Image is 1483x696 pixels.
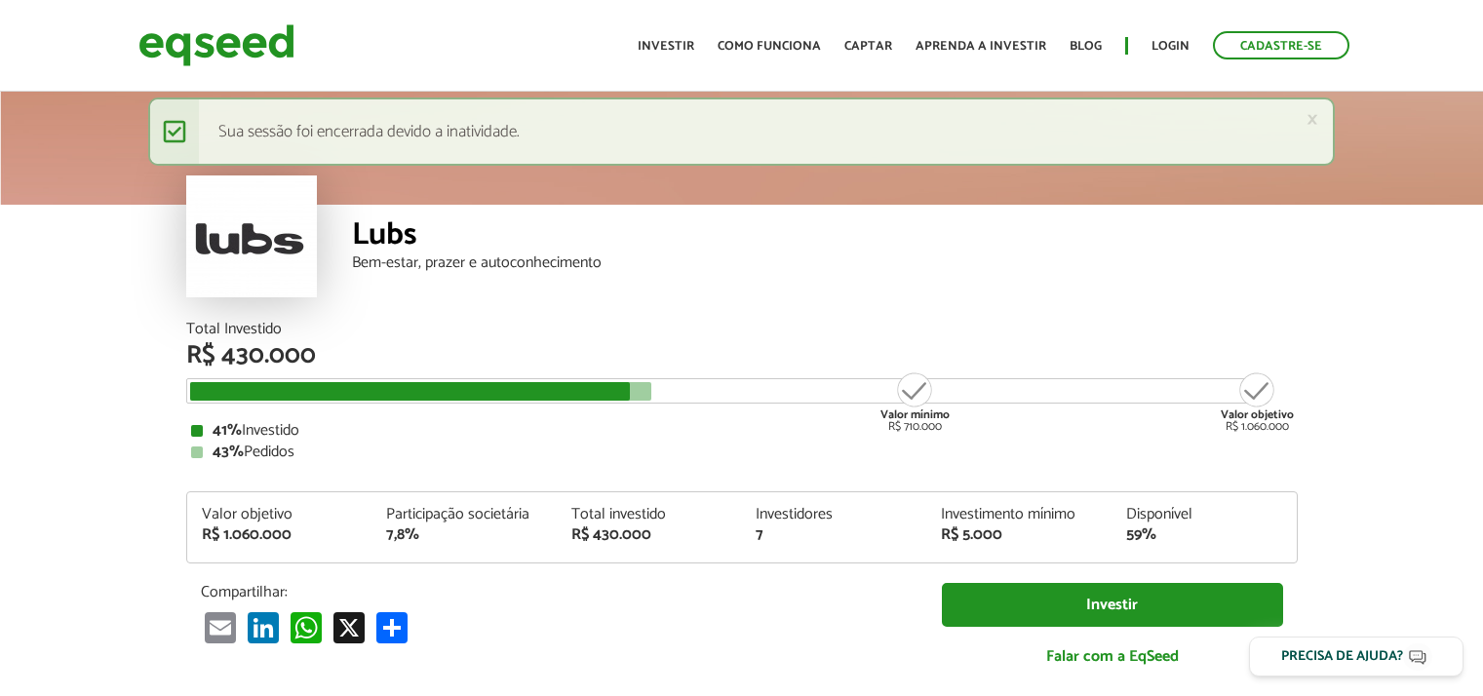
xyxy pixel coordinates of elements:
[1307,109,1318,130] a: ×
[756,507,912,522] div: Investidores
[941,527,1097,543] div: R$ 5.000
[718,40,821,53] a: Como funciona
[202,527,358,543] div: R$ 1.060.000
[202,507,358,522] div: Valor objetivo
[1070,40,1102,53] a: Blog
[942,583,1283,627] a: Investir
[213,439,244,465] strong: 43%
[352,255,1298,271] div: Bem-estar, prazer e autoconhecimento
[1213,31,1349,59] a: Cadastre-se
[941,507,1097,522] div: Investimento mínimo
[244,611,283,643] a: LinkedIn
[571,527,727,543] div: R$ 430.000
[213,417,242,444] strong: 41%
[186,322,1298,337] div: Total Investido
[756,527,912,543] div: 7
[942,637,1283,677] a: Falar com a EqSeed
[201,611,240,643] a: Email
[186,343,1298,368] div: R$ 430.000
[191,445,1293,460] div: Pedidos
[148,97,1335,166] div: Sua sessão foi encerrada devido a inatividade.
[916,40,1046,53] a: Aprenda a investir
[372,611,411,643] a: Compartilhar
[1221,370,1294,433] div: R$ 1.060.000
[191,423,1293,439] div: Investido
[1221,406,1294,424] strong: Valor objetivo
[1151,40,1190,53] a: Login
[1126,507,1282,522] div: Disponível
[1126,527,1282,543] div: 59%
[138,19,294,71] img: EqSeed
[386,527,542,543] div: 7,8%
[287,611,326,643] a: WhatsApp
[352,219,1298,255] div: Lubs
[638,40,694,53] a: Investir
[201,583,913,601] p: Compartilhar:
[844,40,892,53] a: Captar
[330,611,369,643] a: X
[386,507,542,522] div: Participação societária
[878,370,952,433] div: R$ 710.000
[880,406,950,424] strong: Valor mínimo
[571,507,727,522] div: Total investido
